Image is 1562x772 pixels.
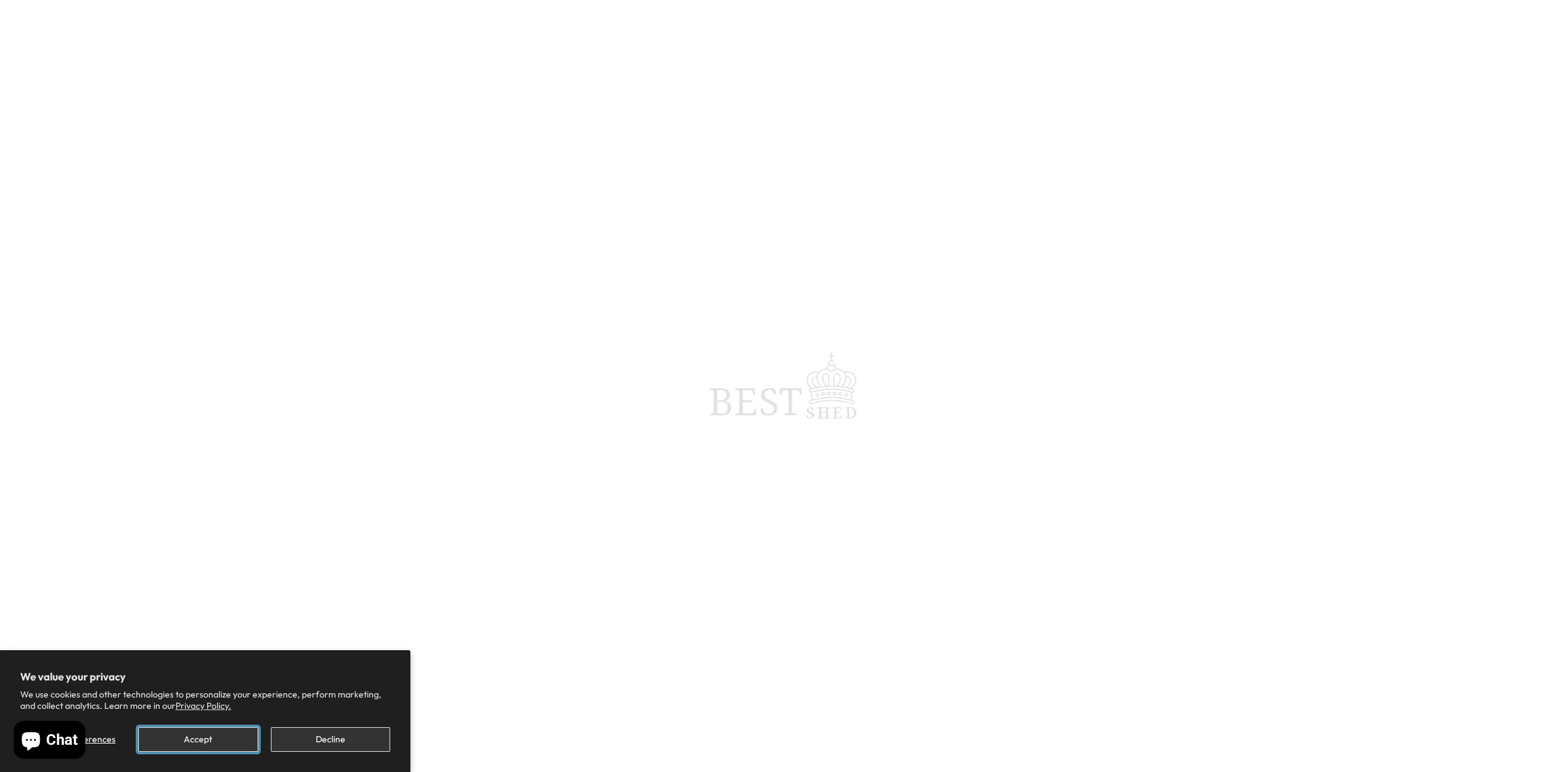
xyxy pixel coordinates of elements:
button: Decline [271,727,390,752]
button: Accept [138,727,258,752]
p: We use cookies and other technologies to personalize your experience, perform marketing, and coll... [20,689,390,711]
a: Privacy Policy. [176,700,231,711]
h2: We value your privacy [20,670,390,683]
inbox-online-store-chat: Shopify online store chat [10,721,89,762]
